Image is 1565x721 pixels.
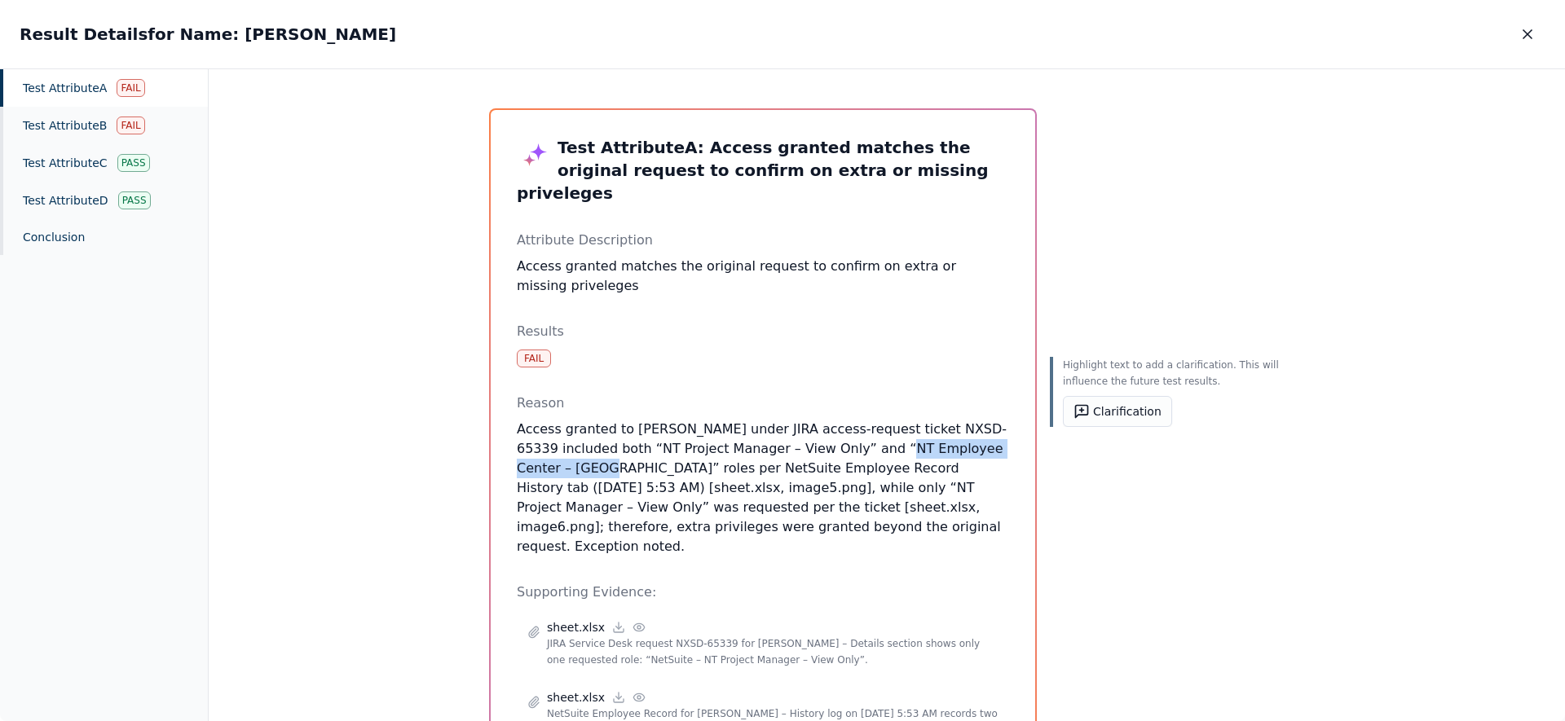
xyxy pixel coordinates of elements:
p: Supporting Evidence: [517,583,1009,602]
p: Access granted to [PERSON_NAME] under JIRA access-request ticket NXSD-65339 included both “NT Pro... [517,420,1009,556]
a: Download file [611,620,626,635]
div: Fail [117,79,144,97]
p: Results [517,322,1009,341]
div: Fail [117,117,144,134]
p: sheet.xlsx [547,619,605,635]
h2: Result Details for Name: [PERSON_NAME] [20,23,396,46]
div: Fail [517,350,551,367]
p: Highlight text to add a clarification. This will influence the future test results. [1063,357,1285,389]
p: sheet.xlsx [547,689,605,706]
a: Download file [611,690,626,705]
div: Pass [118,191,151,209]
h3: Test Attribute A : Access granted matches the original request to confirm on extra or missing pri... [517,136,1009,204]
p: Access granted matches the original request to confirm on extra or missing priveleges [517,257,1009,296]
div: Pass [117,154,150,172]
p: Reason [517,393,1009,413]
p: JIRA Service Desk request NXSD-65339 for [PERSON_NAME] – Details section shows only one requested... [547,635,999,668]
button: Clarification [1063,396,1172,427]
p: Attribute Description [517,231,1009,250]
